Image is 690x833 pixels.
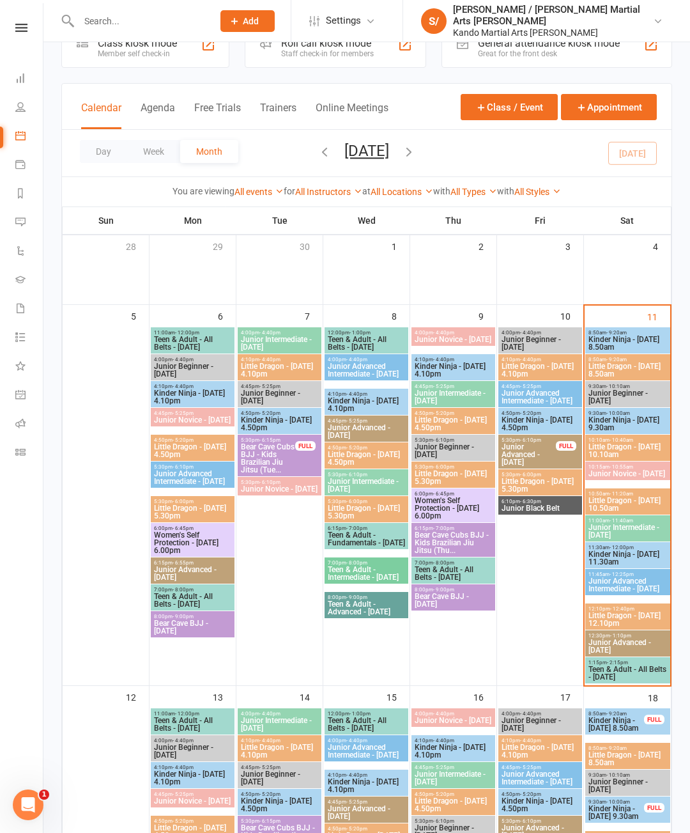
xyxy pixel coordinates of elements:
a: Payments [15,152,44,180]
span: - 5:25pm [259,765,280,770]
span: 8:50am [588,711,645,717]
span: Little Dragon - [DATE] 4.10pm [501,362,579,378]
div: 16 [473,686,496,707]
span: - 8:00pm [172,587,194,593]
button: Class / Event [461,94,558,120]
span: 5:30pm [414,464,493,470]
span: - 4:40pm [520,711,541,717]
span: Junior Advanced Intermediate - [DATE] [327,362,406,378]
span: 10:10am [588,437,668,443]
div: 6 [218,305,236,326]
a: Calendar [15,123,44,152]
button: Day [80,140,127,163]
th: Fri [497,207,584,234]
span: - 4:40pm [346,391,367,397]
span: - 4:40pm [433,357,454,362]
a: General attendance kiosk mode [15,382,44,410]
div: S/ [421,8,447,34]
span: - 1:00pm [349,330,371,336]
span: - 10:55am [609,464,633,470]
span: Kinder Ninja - [DATE] 4.10pm [327,397,406,412]
span: - 4:40pm [259,711,280,717]
span: - 4:40pm [520,738,541,743]
span: - 4:40pm [433,330,454,336]
span: Junior Novice - [DATE] [414,717,493,724]
span: - 5:25pm [259,384,280,389]
span: Junior Intermediate - [DATE] [414,389,493,405]
span: - 10:40am [609,437,633,443]
span: - 5:25pm [520,384,541,389]
span: 6:15pm [327,525,406,531]
span: 12:00pm [327,330,406,336]
span: - 7:00pm [346,525,367,531]
span: - 6:10pm [259,479,280,485]
span: - 4:40pm [259,357,280,362]
span: Junior Advanced - [DATE] [588,639,668,654]
span: - 4:40pm [346,738,367,743]
span: 4:10pm [501,738,579,743]
span: - 6:00pm [346,499,367,504]
span: 4:00pm [327,357,406,362]
span: 4:50pm [240,410,319,416]
span: 8:50am [588,745,668,751]
a: Dashboard [15,65,44,94]
span: - 5:25pm [433,765,454,770]
span: - 8:00pm [433,560,454,566]
span: Little Dragon - [DATE] 12.10pm [588,612,668,627]
span: - 4:40pm [259,738,280,743]
span: - 4:40pm [346,357,367,362]
span: Junior Advanced Intermediate - [DATE] [327,743,406,759]
div: 12 [126,686,149,707]
div: General attendance kiosk mode [478,37,620,49]
span: 4:00pm [501,711,579,717]
span: Kinder Ninja - [DATE] 4.10pm [414,743,493,759]
span: 5:30pm [153,499,232,504]
span: Kinder Ninja - [DATE] 4.10pm [327,778,406,793]
span: Add [243,16,259,26]
span: - 4:40pm [346,772,367,778]
div: [PERSON_NAME] / [PERSON_NAME] Martial Arts [PERSON_NAME] [453,4,653,27]
div: 30 [300,235,323,256]
span: 8:00pm [153,614,232,619]
span: Teen & Adult - All Belts - [DATE] [153,593,232,608]
span: - 6:00pm [433,464,454,470]
span: Teen & Adult - Fundamentals - [DATE] [327,531,406,547]
span: - 6:10pm [433,437,454,443]
div: Roll call kiosk mode [281,37,374,49]
span: - 4:40pm [172,738,194,743]
a: All Instructors [295,187,362,197]
span: 6:15pm [414,525,493,531]
button: Agenda [141,102,175,129]
span: Little Dragon - [DATE] 8.50am [588,362,668,378]
span: - 6:00pm [172,499,194,504]
span: - 11:20am [609,491,633,497]
span: 10:50am [588,491,668,497]
span: Bear Cave BJJ - [DATE] [153,619,232,635]
span: 11:45am [588,572,668,577]
span: 4:45pm [327,418,406,424]
span: 4:10pm [327,391,406,397]
span: 8:50am [588,357,668,362]
span: 11:30am [588,545,668,550]
span: 10:15am [588,464,668,470]
span: - 6:10pm [346,472,367,478]
span: 4:45pm [501,765,579,770]
a: All Locations [371,187,433,197]
span: Little Dragon - [DATE] 5.30pm [327,504,406,520]
span: 8:00pm [327,595,406,600]
span: - 10:10am [606,384,630,389]
div: Staff check-in for members [281,49,374,58]
span: - 5:20pm [346,445,367,451]
span: Settings [326,6,361,35]
button: Online Meetings [316,102,388,129]
span: - 12:00pm [175,711,199,717]
span: - 5:25pm [520,765,541,770]
span: 4:10pm [153,765,232,770]
div: 9 [479,305,496,326]
strong: at [362,186,371,196]
strong: You are viewing [172,186,234,196]
span: 4:10pm [414,738,493,743]
span: Kinder Ninja - [DATE] 4.10pm [153,770,232,786]
span: 4:45pm [240,765,319,770]
div: 29 [213,235,236,256]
